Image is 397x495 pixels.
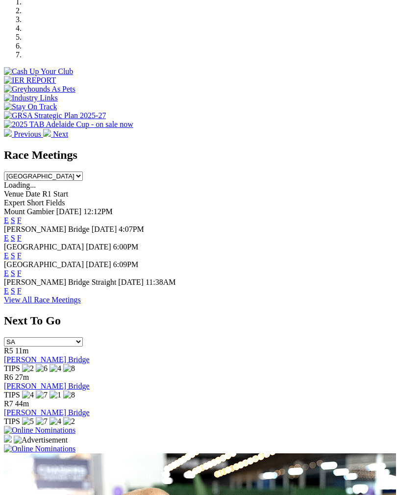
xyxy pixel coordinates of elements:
img: 2 [63,417,75,426]
img: Online Nominations [4,445,75,453]
span: 27m [15,373,29,381]
img: Online Nominations [4,426,75,435]
a: S [11,251,15,260]
span: TIPS [4,364,20,372]
span: 6:00PM [113,243,139,251]
img: 5 [22,417,34,426]
span: Date [25,190,40,198]
span: Mount Gambier [4,207,54,216]
span: R6 [4,373,13,381]
img: 1 [50,391,61,399]
a: E [4,234,9,242]
img: 4 [22,391,34,399]
span: TIPS [4,417,20,425]
img: 6 [36,364,48,373]
a: E [4,269,9,277]
img: Cash Up Your Club [4,67,73,76]
span: R1 Start [42,190,68,198]
span: [PERSON_NAME] Bridge Straight [4,278,116,286]
a: Previous [4,130,43,138]
img: 15187_Greyhounds_GreysPlayCentral_Resize_SA_WebsiteBanner_300x115_2025.jpg [4,435,12,443]
a: F [17,234,22,242]
a: View All Race Meetings [4,296,81,304]
img: chevron-left-pager-white.svg [4,129,12,137]
a: F [17,269,22,277]
span: [GEOGRAPHIC_DATA] [4,243,84,251]
span: 44m [15,399,29,408]
img: 7 [36,417,48,426]
h2: Next To Go [4,314,393,327]
a: S [11,269,15,277]
span: [DATE] [92,225,117,233]
h2: Race Meetings [4,148,393,162]
img: IER REPORT [4,76,56,85]
span: [GEOGRAPHIC_DATA] [4,260,84,269]
span: R5 [4,346,13,355]
span: [DATE] [86,260,111,269]
a: Next [43,130,68,138]
a: [PERSON_NAME] Bridge [4,355,90,364]
img: 2025 TAB Adelaide Cup - on sale now [4,120,133,129]
span: 12:12PM [83,207,113,216]
span: [DATE] [56,207,82,216]
span: 11m [15,346,29,355]
img: 8 [63,364,75,373]
span: 11:38AM [146,278,176,286]
span: [PERSON_NAME] Bridge [4,225,90,233]
img: chevron-right-pager-white.svg [43,129,51,137]
img: 7 [36,391,48,399]
span: Fields [46,198,65,207]
a: [PERSON_NAME] Bridge [4,382,90,390]
img: 4 [50,417,61,426]
a: F [17,287,22,295]
span: [DATE] [118,278,144,286]
img: 8 [63,391,75,399]
span: Loading... [4,181,36,189]
span: R7 [4,399,13,408]
img: 4 [50,364,61,373]
a: S [11,234,15,242]
img: 2 [22,364,34,373]
span: Next [53,130,68,138]
a: S [11,216,15,224]
img: Industry Links [4,94,58,102]
span: 6:09PM [113,260,139,269]
a: E [4,216,9,224]
img: Greyhounds As Pets [4,85,75,94]
a: F [17,216,22,224]
span: Expert [4,198,25,207]
span: 4:07PM [119,225,144,233]
span: Short [27,198,44,207]
img: Stay On Track [4,102,57,111]
img: GRSA Strategic Plan 2025-27 [4,111,106,120]
a: S [11,287,15,295]
span: TIPS [4,391,20,399]
img: Advertisement [14,436,68,445]
a: E [4,251,9,260]
a: [PERSON_NAME] Bridge [4,408,90,417]
a: E [4,287,9,295]
span: [DATE] [86,243,111,251]
span: Previous [14,130,41,138]
span: Venue [4,190,24,198]
a: F [17,251,22,260]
